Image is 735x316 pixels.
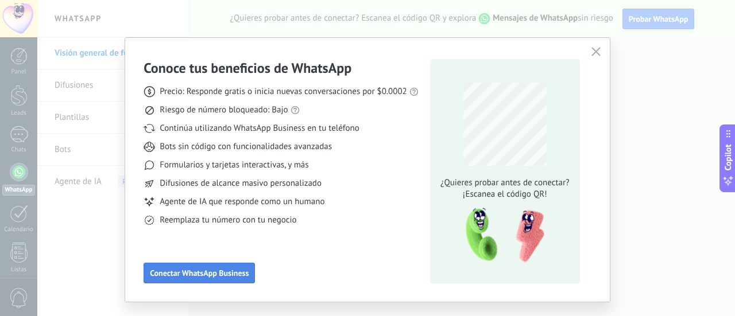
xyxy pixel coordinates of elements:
[437,189,572,200] span: ¡Escanea el código QR!
[144,59,351,77] h3: Conoce tus beneficios de WhatsApp
[160,86,407,97] span: Precio: Responde gratis o inicia nuevas conversaciones por $0.0002
[144,263,255,283] button: Conectar WhatsApp Business
[150,269,249,277] span: Conectar WhatsApp Business
[160,178,322,189] span: Difusiones de alcance masivo personalizado
[160,159,308,171] span: Formularios y tarjetas interactivas, y más
[160,104,288,116] span: Riesgo de número bloqueado: Bajo
[160,196,324,208] span: Agente de IA que responde como un humano
[722,144,734,170] span: Copilot
[437,177,572,189] span: ¿Quieres probar antes de conectar?
[160,214,296,226] span: Reemplaza tu número con tu negocio
[160,123,359,134] span: Continúa utilizando WhatsApp Business en tu teléfono
[160,141,332,153] span: Bots sin código con funcionalidades avanzadas
[456,205,547,266] img: qr-pic-1x.png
